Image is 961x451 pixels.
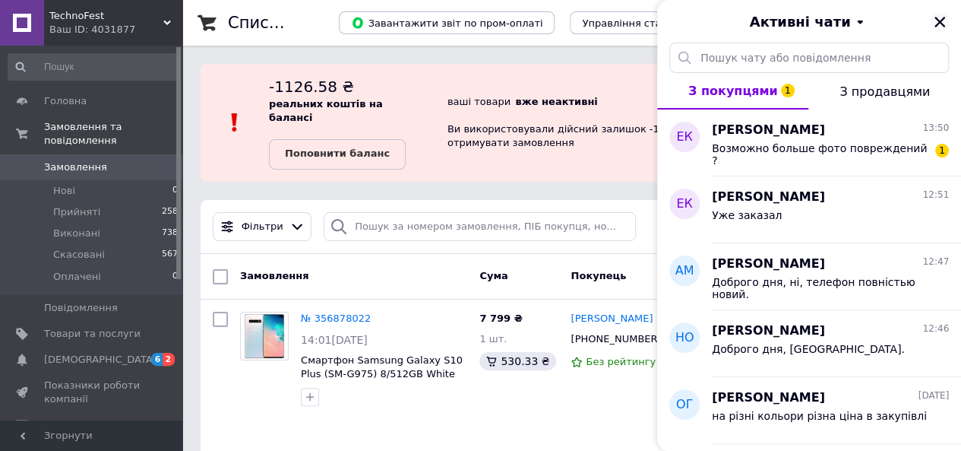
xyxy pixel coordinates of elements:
[712,389,825,407] span: [PERSON_NAME]
[44,379,141,406] span: Показники роботи компанії
[479,352,555,370] div: 530.33 ₴
[49,9,163,23] span: TechnoFest
[570,11,710,34] button: Управління статусами
[567,329,664,349] div: [PHONE_NUMBER]
[447,76,943,170] div: ваші товари Ви використовували дійсний залишок -1 000 ₴. , щоб продовжити отримувати замовлення
[228,14,382,32] h1: Список замовлень
[44,120,182,148] span: Замовлення та повідомлення
[781,84,795,97] span: 1
[571,270,626,281] span: Покупець
[515,96,597,107] b: вже неактивні
[657,377,961,444] button: ОГ[PERSON_NAME][DATE]на різні кольори різна ціна в закупівлі
[712,209,782,221] span: Уже заказал
[351,16,542,30] span: Завантажити звіт по пром-оплаті
[44,301,118,315] span: Повідомлення
[242,220,283,234] span: Фільтри
[339,11,555,34] button: Завантажити звіт по пром-оплаті
[223,111,246,134] img: :exclamation:
[162,227,178,240] span: 738
[269,78,354,96] span: -1126.58 ₴
[151,353,163,366] span: 6
[241,314,288,358] img: Фото товару
[240,312,289,360] a: Фото товару
[712,410,927,422] span: на різні кольори різна ціна в закупівлі
[269,139,406,170] a: Поповнити баланс
[479,270,507,281] span: Cума
[8,53,179,81] input: Пошук
[918,389,949,402] span: [DATE]
[301,354,463,408] a: Смартфон Samsung Galaxy S10 Plus (SM-G975) 8/512GB White 6.4" Exynos 9820, 8 ядер 4100мАч
[712,276,928,300] span: Доброго дня, ні, телефон повністью новий.
[172,184,178,198] span: 0
[675,262,694,280] span: АМ
[162,248,178,262] span: 567
[582,17,698,29] span: Управління статусами
[571,312,653,326] a: [PERSON_NAME]
[586,356,656,367] span: Без рейтингу
[162,205,178,219] span: 258
[479,313,522,324] span: 7 799 ₴
[657,73,808,110] button: З покупцями1
[922,256,949,268] span: 12:47
[712,343,905,355] span: Доброго дня, [GEOGRAPHIC_DATA].
[53,270,101,284] span: Оплачені
[301,334,368,346] span: 14:01[DATE]
[657,243,961,310] button: АМ[PERSON_NAME]12:47Доброго дня, ні, телефон повністью новий.
[240,270,308,281] span: Замовлення
[935,144,949,157] span: 1
[53,184,75,198] span: Нові
[44,327,141,341] span: Товари та послуги
[669,43,949,73] input: Пошук чату або повідомлення
[657,110,961,176] button: ЕК[PERSON_NAME]13:50Возможно больше фото повреждений ?1
[839,84,930,99] span: З продавцями
[479,333,507,345] span: 1 шт.
[922,322,949,335] span: 12:46
[269,98,383,123] b: реальних коштів на балансі
[44,353,156,367] span: [DEMOGRAPHIC_DATA]
[676,129,692,146] span: ЕК
[657,310,961,377] button: НО[PERSON_NAME]12:46Доброго дня, [GEOGRAPHIC_DATA].
[922,122,949,135] span: 13:50
[163,353,175,366] span: 2
[712,322,825,340] span: [PERSON_NAME]
[301,313,371,324] a: № 356878022
[44,94,87,108] span: Головна
[712,256,825,273] span: [PERSON_NAME]
[922,189,949,202] span: 12:51
[657,176,961,243] button: ЕК[PERSON_NAME]12:51Уже заказал
[172,270,178,284] span: 0
[700,12,918,32] button: Активні чати
[712,122,825,139] span: [PERSON_NAME]
[931,13,949,31] button: Закрити
[676,396,693,414] span: ОГ
[676,195,692,213] span: ЕК
[285,148,390,159] b: Поповнити баланс
[44,419,84,433] span: Відгуки
[712,142,928,167] span: Возможно больше фото повреждений ?
[44,160,107,174] span: Замовлення
[808,73,961,110] button: З продавцями
[712,189,825,206] span: [PERSON_NAME]
[675,329,694,347] span: НО
[324,212,636,242] input: Пошук за номером замовлення, ПІБ покупця, номером телефону, Email, номером накладної
[53,205,100,219] span: Прийняті
[53,248,105,262] span: Скасовані
[688,84,778,98] span: З покупцями
[49,23,182,37] div: Ваш ID: 4031877
[749,12,850,32] span: Активні чати
[53,227,100,240] span: Виконані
